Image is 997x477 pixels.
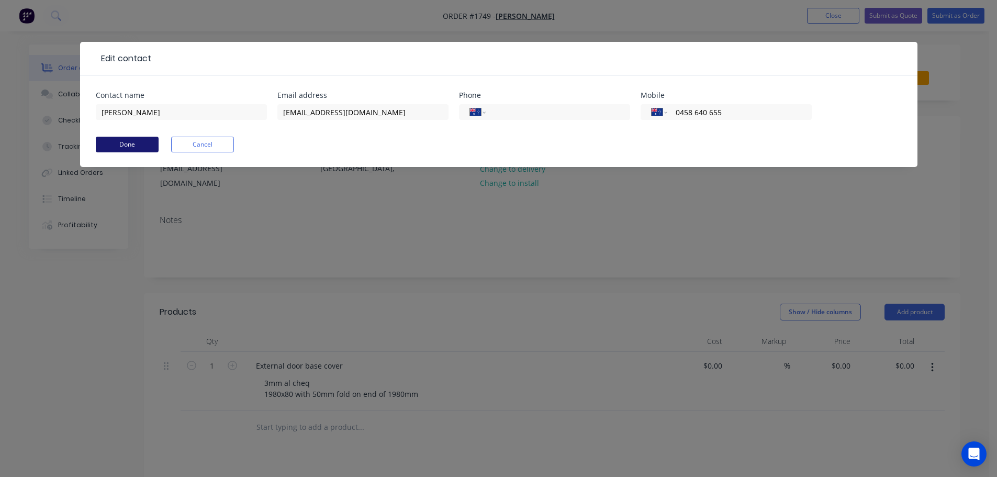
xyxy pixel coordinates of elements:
[171,137,234,152] button: Cancel
[459,92,630,99] div: Phone
[96,52,151,65] div: Edit contact
[277,92,449,99] div: Email address
[96,92,267,99] div: Contact name
[96,137,159,152] button: Done
[641,92,812,99] div: Mobile
[961,441,987,467] div: Open Intercom Messenger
